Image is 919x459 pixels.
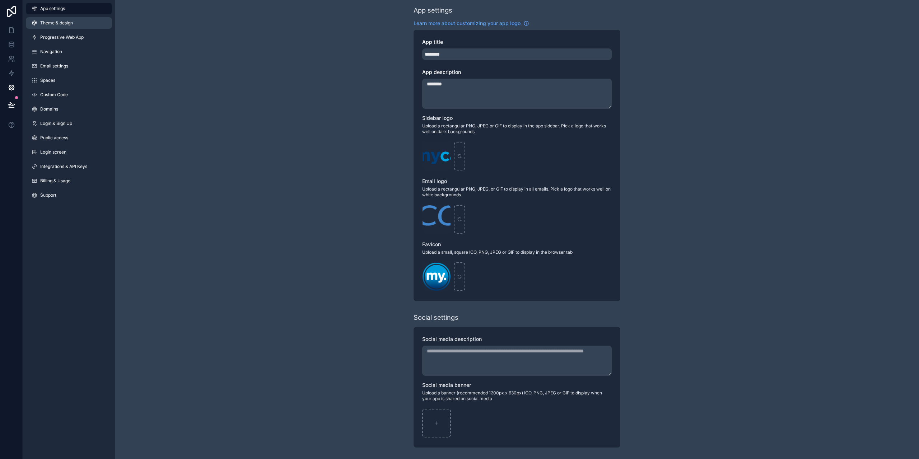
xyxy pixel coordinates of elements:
div: App settings [414,5,452,15]
a: Public access [26,132,112,144]
a: Theme & design [26,17,112,29]
span: Support [40,192,56,198]
span: Navigation [40,49,62,55]
span: Social media description [422,336,482,342]
span: Login screen [40,149,66,155]
span: App title [422,39,443,45]
span: Upload a rectangular PNG, JPEG, or GIF to display in all emails. Pick a logo that works well on w... [422,186,612,198]
span: Upload a small, square ICO, PNG, JPEG or GIF to display in the browser tab [422,249,612,255]
span: Login & Sign Up [40,121,72,126]
a: Billing & Usage [26,175,112,187]
span: Sidebar logo [422,115,453,121]
span: App description [422,69,461,75]
a: Custom Code [26,89,112,100]
span: Progressive Web App [40,34,84,40]
span: Public access [40,135,68,141]
a: Email settings [26,60,112,72]
span: Favicon [422,241,441,247]
a: Login & Sign Up [26,118,112,129]
span: Email settings [40,63,68,69]
a: Progressive Web App [26,32,112,43]
a: Support [26,189,112,201]
span: Domains [40,106,58,112]
a: Login screen [26,146,112,158]
span: Custom Code [40,92,68,98]
span: Learn more about customizing your app logo [414,20,521,27]
a: Navigation [26,46,112,57]
span: Social media banner [422,382,471,388]
span: Upload a banner (recommended 1200px x 630px) ICO, PNG, JPEG or GIF to display when your app is sh... [422,390,612,402]
a: Spaces [26,75,112,86]
a: Learn more about customizing your app logo [414,20,529,27]
a: Domains [26,103,112,115]
span: Spaces [40,78,55,83]
span: App settings [40,6,65,11]
a: Integrations & API Keys [26,161,112,172]
span: Email logo [422,178,447,184]
span: Theme & design [40,20,73,26]
span: Billing & Usage [40,178,70,184]
div: Social settings [414,313,458,323]
span: Integrations & API Keys [40,164,87,169]
span: Upload a rectangular PNG, JPEG or GIF to display in the app sidebar. Pick a logo that works well ... [422,123,612,135]
a: App settings [26,3,112,14]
